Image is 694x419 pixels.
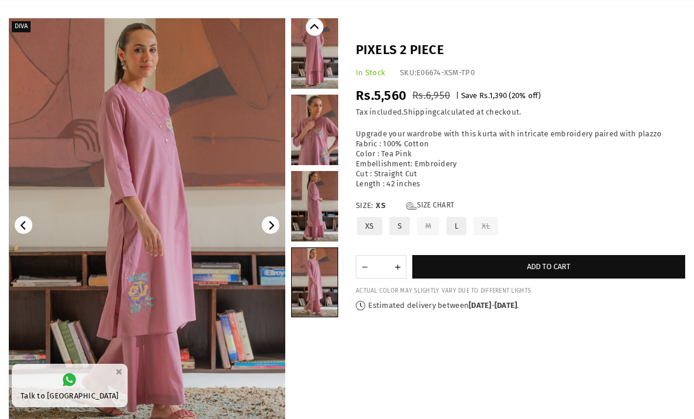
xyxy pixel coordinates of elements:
p: Upgrade your wardrobe with this kurta with intricate embroidery paired with plazzo Fabric : 100% ... [356,129,685,189]
label: Diva [12,21,31,32]
div: SKU: [400,68,475,78]
button: Add to cart [412,255,685,279]
button: × [112,362,126,381]
div: ACTUAL COLOR MAY SLIGHTLY VARY DUE TO DIFFERENT LIGHTS [356,287,685,295]
span: Rs.5,560 [356,88,406,103]
span: Rs.1,390 [479,91,507,100]
button: Previous [15,216,32,234]
label: S [388,216,411,236]
span: In Stock [356,68,385,77]
span: | [456,91,459,100]
label: M [416,216,441,236]
quantity-input: Quantity [356,255,406,279]
a: Shipping [403,108,436,117]
p: Estimated delivery between - . [356,301,685,311]
button: Next [262,216,279,234]
label: XS [356,216,383,236]
button: Previous [306,18,323,36]
a: Talk to [GEOGRAPHIC_DATA] [12,364,128,407]
time: [DATE] [495,301,518,310]
span: XS [376,201,399,211]
span: 20 [512,91,520,100]
span: ( % off) [509,91,540,100]
label: L [445,216,468,236]
h1: Pixels 2 piece [356,41,685,59]
label: XL [472,216,499,236]
time: [DATE] [469,301,492,310]
span: Save [461,91,478,100]
div: Tax included. calculated at checkout. [356,108,685,118]
span: Rs.6,950 [412,89,450,102]
span: Add to cart [527,262,570,271]
label: Size: [356,201,685,211]
span: E06674-XSM-TP0 [416,68,475,77]
a: Size Chart [406,201,454,211]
